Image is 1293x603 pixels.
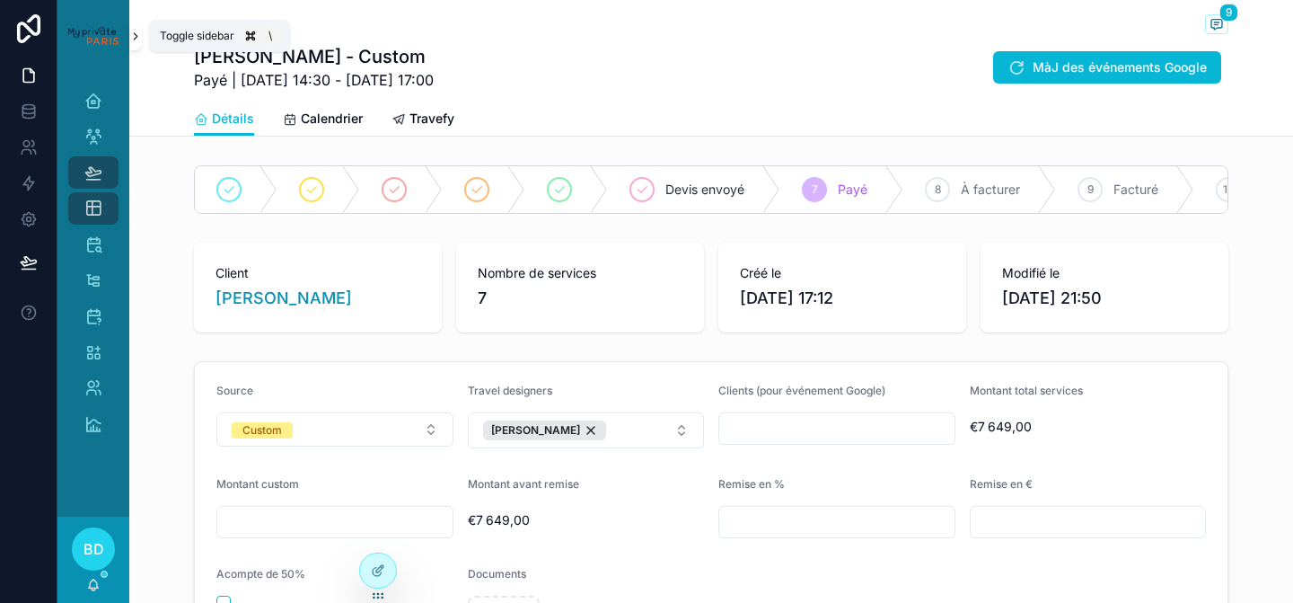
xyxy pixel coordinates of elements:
a: Détails [194,102,254,137]
span: Clients (pour événement Google) [718,384,885,397]
button: Select Button [216,412,453,447]
span: Acompte de 50% [216,567,305,581]
span: 7 [812,182,818,197]
span: Travel designers [468,384,552,397]
a: [PERSON_NAME] [215,286,352,311]
span: Toggle sidebar [160,29,234,43]
img: App logo [68,27,119,45]
span: Modifié le [1002,264,1207,282]
span: Nombre de services [478,264,682,282]
span: [PERSON_NAME] [491,423,580,438]
span: Montant custom [216,477,299,491]
span: Payé [838,181,867,199]
h1: [PERSON_NAME] - Custom [194,44,434,69]
span: Travefy [409,110,454,128]
button: Select Button [468,412,705,448]
button: MàJ des événements Google [993,51,1221,84]
span: Devis envoyé [665,181,744,199]
span: Source [216,384,253,397]
span: Client [215,264,420,282]
span: Montant avant remise [468,477,579,491]
span: \ [263,29,277,43]
span: Montant total services [970,384,1083,397]
span: €7 649,00 [970,418,1207,436]
span: BD [84,538,104,560]
span: Créé le [740,264,945,282]
span: 7 [478,286,682,311]
span: 10 [1223,182,1235,197]
button: Unselect 14 [483,421,606,440]
span: Calendrier [301,110,363,128]
span: 9 [1087,182,1094,197]
button: 9 [1205,14,1228,37]
span: [DATE] 21:50 [1002,286,1207,311]
div: scrollable content [57,72,129,464]
span: 8 [935,182,941,197]
span: Facturé [1113,181,1158,199]
span: MàJ des événements Google [1033,58,1207,76]
a: Travefy [391,102,454,138]
span: 9 [1219,4,1238,22]
span: Documents [468,567,526,581]
a: Calendrier [283,102,363,138]
span: Remise en € [970,477,1033,491]
span: €7 649,00 [468,511,705,529]
span: Détails [212,110,254,128]
div: Custom [242,422,282,439]
span: À facturer [961,181,1020,199]
span: Remise en % [718,477,785,491]
span: Payé | [DATE] 14:30 - [DATE] 17:00 [194,69,434,91]
span: [DATE] 17:12 [740,286,945,311]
